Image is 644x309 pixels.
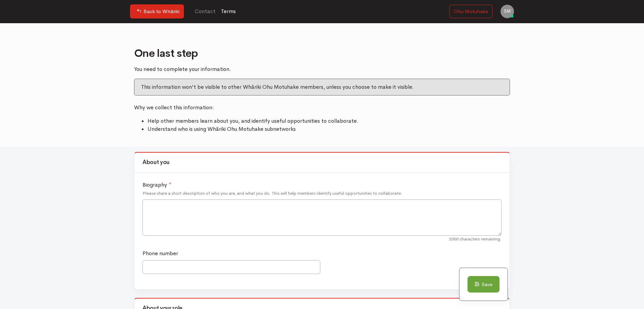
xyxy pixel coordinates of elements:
[218,4,238,19] a: Terms
[449,236,502,242] span: 2000 characters remaining.
[134,79,510,95] div: This information won't be visible to other Whāriki Ohu Motuhake members, unless you choose to mak...
[142,159,502,166] h3: About you
[449,5,492,18] a: Ohu Motuhake
[134,104,510,112] p: Why we collect this information:
[134,65,510,73] p: You need to complete your information.
[142,190,502,197] small: Please share a short description of who you are, and what you do. This will help members identify...
[134,47,510,59] h2: One last step
[148,125,510,133] li: Understand who is using Whāriki Ohu Motuhake subnetworks
[148,117,510,125] li: Help other members learn about you, and identify useful opportunities to collaborate.
[130,4,184,18] a: Back to Whāriki
[468,276,500,293] button: Save
[142,249,178,258] label: Phone number
[142,181,171,189] label: Biography
[501,5,514,18] a: SM
[192,4,218,19] a: Contact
